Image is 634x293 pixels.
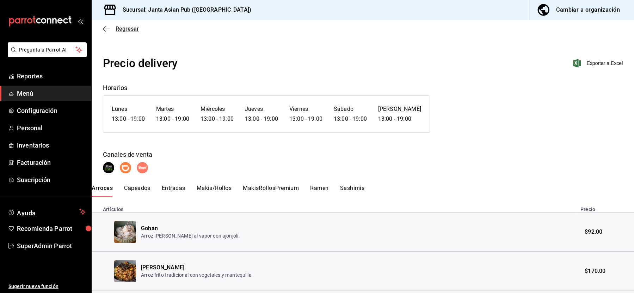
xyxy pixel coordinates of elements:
p: Arroz [PERSON_NAME] al vapor con ajonjolí [141,232,238,239]
h6: [PERSON_NAME] [378,104,421,114]
button: Makis/Rollos [197,185,232,197]
span: Suscripción [17,175,86,185]
button: Sashimis [340,185,365,197]
h6: Sábado [334,104,367,114]
div: Horarios [103,83,623,92]
button: MakisRollosPremium [243,185,299,197]
span: Ayuda [17,208,76,216]
h6: 13:00 - 19:00 [201,114,234,124]
p: Arroz frito tradicional con vegetales y mantequilla [141,271,252,279]
div: [PERSON_NAME] [141,264,252,272]
span: SuperAdmin Parrot [17,241,86,251]
div: Canales de venta [103,150,623,159]
button: Exportar a Excel [574,59,623,67]
button: Capeados [124,185,150,197]
span: Regresar [116,25,139,32]
th: Artículos [92,202,576,213]
h3: Sucursal: Janta Asian Pub ([GEOGRAPHIC_DATA]) [117,6,251,14]
span: Reportes [17,71,86,81]
h6: 13:00 - 19:00 [334,114,367,124]
h6: Miércoles [201,104,234,114]
button: Ramen [310,185,328,197]
h6: 13:00 - 19:00 [245,114,278,124]
img: Preview [114,260,136,282]
div: Cambiar a organización [556,5,620,15]
h6: Martes [156,104,189,114]
h6: Jueves [245,104,278,114]
button: Entradas [162,185,185,197]
span: Configuración [17,106,86,115]
span: Recomienda Parrot [17,224,86,233]
img: Preview [114,221,136,243]
button: Arroces [92,185,113,197]
div: Gohan [141,225,238,233]
h6: 13:00 - 19:00 [378,114,421,124]
h6: Viernes [289,104,322,114]
div: Precio delivery [103,55,178,72]
span: Personal [17,123,86,133]
span: Menú [17,89,86,98]
button: open_drawer_menu [78,18,83,24]
span: Facturación [17,158,86,167]
span: Inventarios [17,140,86,150]
span: $92.00 [585,228,602,236]
div: scrollable menu categories [92,185,634,197]
a: Pregunta a Parrot AI [5,51,87,59]
h6: Lunes [112,104,145,114]
h6: 13:00 - 19:00 [156,114,189,124]
button: Regresar [103,25,139,32]
th: Precio [576,202,634,213]
h6: 13:00 - 19:00 [289,114,322,124]
h6: 13:00 - 19:00 [112,114,145,124]
span: Pregunta a Parrot AI [19,46,76,54]
button: Pregunta a Parrot AI [8,42,87,57]
span: $170.00 [585,267,605,275]
span: Sugerir nueva función [8,283,86,290]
